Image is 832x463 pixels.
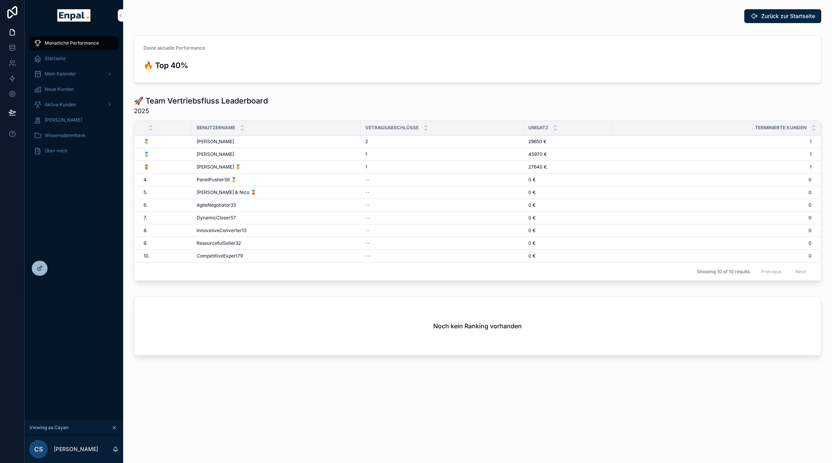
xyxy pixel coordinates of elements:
h1: 🚀 Team Vertriebsfluss Leaderboard [134,95,268,106]
a: ResourcefulSeller32 [197,240,356,246]
a: -- [365,253,519,259]
span: 29650 € [528,139,546,145]
a: -- [365,202,519,208]
span: -- [365,202,370,208]
span: Zurück zur Startseite [761,12,815,20]
span: -- [365,253,370,259]
a: 5. [144,189,187,196]
span: -- [365,189,370,196]
a: 27640 € [528,164,608,170]
a: 0 [613,227,812,234]
a: 1 [365,164,519,170]
a: Über mich [29,144,119,158]
a: 8. [144,227,187,234]
a: Monatliche Performance [29,36,119,50]
span: -- [365,227,370,234]
a: InnovativeConverter13 [197,227,356,234]
a: 4. [144,177,187,183]
span: 5. [144,189,147,196]
span: Showing 10 of 10 results [697,269,750,275]
a: -- [365,189,519,196]
a: 1 [613,151,812,157]
span: [PERSON_NAME] & Nico 🥉 [197,189,256,196]
span: PanelPusher56 🥇 [197,177,237,183]
span: [PERSON_NAME] [197,151,234,157]
a: Wissensdatenbank [29,129,119,142]
span: 0 [613,189,812,196]
a: 10. [144,253,187,259]
span: Benutzername [197,125,235,131]
span: Neue Kunden [45,86,74,92]
span: 4. [144,177,148,183]
span: 7. [144,215,147,221]
span: 8. [144,227,147,234]
a: 1 [365,151,519,157]
span: 0 [613,253,812,259]
span: [PERSON_NAME] 🥇 [197,164,241,170]
a: -- [365,240,519,246]
span: InnovativeConverter13 [197,227,246,234]
img: App logo [57,9,90,22]
span: 45970 € [528,151,547,157]
span: [PERSON_NAME] [45,117,82,123]
span: 1 [365,164,367,170]
button: Zurück zur Startseite [744,9,821,23]
a: 🥉 [144,164,187,170]
span: 0 € [528,202,536,208]
a: Mein Kalender [29,67,119,81]
span: Vetragsabschlüsse [365,125,419,131]
span: 10. [144,253,150,259]
a: 0 € [528,253,608,259]
span: 2 [365,139,368,145]
a: CompetitiveExpert79 [197,253,356,259]
h3: 🔥 Top 40% [144,60,306,71]
p: [PERSON_NAME] [54,445,98,453]
a: [PERSON_NAME] & Nico 🥉 [197,189,356,196]
a: 0 € [528,189,608,196]
a: 0 [613,215,812,221]
span: CompetitiveExpert79 [197,253,243,259]
a: 1 [613,164,812,170]
a: 0 [613,240,812,246]
a: 1 [613,139,812,145]
span: CS [34,445,43,454]
h2: Noch kein Ranking vorhanden [433,321,522,331]
span: -- [365,215,370,221]
span: Wissensdatenbank [45,132,86,139]
a: 6. [144,202,187,208]
a: 0 € [528,240,608,246]
a: 45970 € [528,151,608,157]
span: DynamicCloser57 [197,215,236,221]
span: 🥉 [144,164,149,170]
span: 🥇 [144,139,149,145]
a: 0 € [528,215,608,221]
span: ResourcefulSeller32 [197,240,241,246]
a: AgileNegotiator33 [197,202,356,208]
span: -- [365,177,370,183]
span: 0 € [528,253,536,259]
a: 7. [144,215,187,221]
span: 27640 € [528,164,547,170]
a: [PERSON_NAME] [197,151,356,157]
a: 0 € [528,227,608,234]
a: 29650 € [528,139,608,145]
span: 🥈 [144,151,149,157]
a: [PERSON_NAME] 🥇 [197,164,356,170]
a: Neue Kunden [29,82,119,96]
span: Mein Kalender [45,71,76,77]
a: 0 € [528,177,608,183]
span: Terminierte Kunden [755,125,807,131]
a: 0 [613,202,812,208]
span: 0 € [528,227,536,234]
span: 0 € [528,240,536,246]
a: [PERSON_NAME] [29,113,119,127]
span: Deine aktuelle Performance [144,45,205,51]
a: 9. [144,240,187,246]
span: 0 € [528,215,536,221]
